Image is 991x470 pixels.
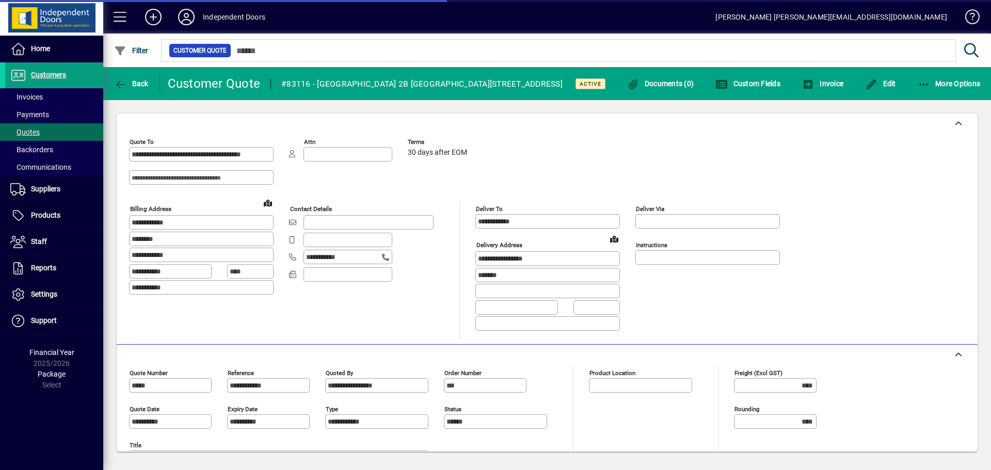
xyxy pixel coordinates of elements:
[31,211,60,219] span: Products
[865,79,896,88] span: Edit
[173,45,227,56] span: Customer Quote
[5,308,103,334] a: Support
[5,176,103,202] a: Suppliers
[130,369,168,376] mat-label: Quote number
[915,74,983,93] button: More Options
[281,76,563,92] div: #83116 - [GEOGRAPHIC_DATA] 2B [GEOGRAPHIC_DATA][STREET_ADDRESS]
[734,405,759,412] mat-label: Rounding
[5,106,103,123] a: Payments
[228,369,254,376] mat-label: Reference
[918,79,981,88] span: More Options
[114,79,149,88] span: Back
[130,441,141,448] mat-label: Title
[589,369,635,376] mat-label: Product location
[580,80,601,87] span: Active
[713,74,783,93] button: Custom Fields
[103,74,160,93] app-page-header-button: Back
[636,241,667,249] mat-label: Instructions
[636,205,664,213] mat-label: Deliver via
[203,9,265,25] div: Independent Doors
[31,237,47,246] span: Staff
[800,74,846,93] button: Invoice
[5,255,103,281] a: Reports
[957,2,978,36] a: Knowledge Base
[5,158,103,176] a: Communications
[31,290,57,298] span: Settings
[38,370,66,378] span: Package
[326,369,353,376] mat-label: Quoted by
[5,36,103,62] a: Home
[228,405,258,412] mat-label: Expiry date
[111,74,151,93] button: Back
[862,74,899,93] button: Edit
[5,88,103,106] a: Invoices
[408,149,467,157] span: 30 days after EOM
[304,138,315,145] mat-label: Attn
[476,205,503,213] mat-label: Deliver To
[624,74,696,93] button: Documents (0)
[5,141,103,158] a: Backorders
[408,139,470,145] span: Terms
[444,369,482,376] mat-label: Order number
[5,282,103,307] a: Settings
[170,8,203,26] button: Profile
[31,44,50,53] span: Home
[5,203,103,229] a: Products
[31,316,57,325] span: Support
[444,405,461,412] mat-label: Status
[5,229,103,255] a: Staff
[10,93,43,101] span: Invoices
[10,128,40,136] span: Quotes
[31,264,56,272] span: Reports
[734,369,782,376] mat-label: Freight (excl GST)
[715,9,947,25] div: [PERSON_NAME] [PERSON_NAME][EMAIL_ADDRESS][DOMAIN_NAME]
[31,71,66,79] span: Customers
[802,79,843,88] span: Invoice
[5,123,103,141] a: Quotes
[627,79,694,88] span: Documents (0)
[260,195,276,211] a: View on map
[130,405,159,412] mat-label: Quote date
[31,185,60,193] span: Suppliers
[10,110,49,119] span: Payments
[606,231,622,247] a: View on map
[326,405,338,412] mat-label: Type
[114,46,149,55] span: Filter
[10,163,71,171] span: Communications
[130,138,154,145] mat-label: Quote To
[168,75,261,92] div: Customer Quote
[10,145,53,154] span: Backorders
[137,8,170,26] button: Add
[29,348,74,356] span: Financial Year
[111,41,151,60] button: Filter
[715,79,780,88] span: Custom Fields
